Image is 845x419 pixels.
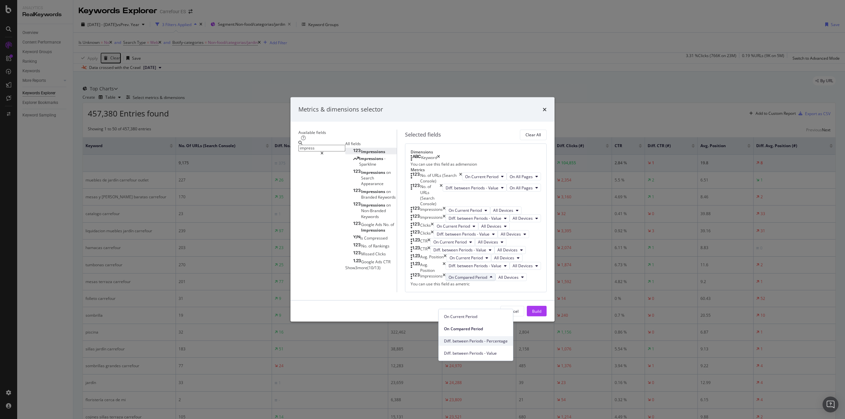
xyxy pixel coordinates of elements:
[420,254,444,262] div: Avg. Position
[420,273,443,281] div: Impressions
[507,173,541,180] button: On All Pages
[450,255,483,261] span: On Current Period
[449,215,501,221] span: Diff. between Periods - Value
[375,259,383,265] span: Ads
[298,105,383,114] div: Metrics & dimensions selector
[368,243,373,249] span: of
[497,247,518,253] span: All Devices
[446,185,498,191] span: Diff. between Periods - Value
[361,149,385,154] span: Impressions
[532,308,541,314] div: Build
[375,221,383,227] span: Ads
[433,247,486,253] span: Diff. between Periods - Value
[411,167,541,173] div: Metrics
[446,273,495,281] button: On Compared Period
[493,208,513,213] span: All Devices
[490,207,522,214] button: All Devices
[481,223,501,229] span: All Devices
[447,254,491,262] button: On Current Period
[390,221,394,227] span: of
[443,273,446,281] div: times
[494,246,526,254] button: All Devices
[446,214,510,222] button: Diff. between Periods - Value
[434,222,478,230] button: On Current Period
[443,207,446,214] div: times
[378,194,396,200] span: Keywords
[431,222,434,230] div: times
[449,263,501,269] span: Diff. between Periods - Value
[345,265,367,270] span: Show 3 more
[525,132,541,138] div: Clear All
[444,254,447,262] div: times
[444,350,508,356] span: Diff. between Periods - Value
[386,202,391,208] span: on
[520,130,547,140] button: Clear All
[420,230,431,238] div: Clicks
[498,230,529,238] button: All Devices
[361,213,379,219] span: Keywords
[420,184,440,207] div: No. of URLs (Search Console)
[478,222,510,230] button: All Devices
[411,161,541,167] div: You can use this field as a dimension
[290,97,555,322] div: modal
[446,262,510,270] button: Diff. between Periods - Value
[421,155,437,161] div: Keyword
[361,189,386,194] span: Impressions
[361,202,386,208] span: Impressions
[359,161,376,167] span: Sparkline
[507,184,541,192] button: On All Pages
[510,214,541,222] button: All Devices
[298,145,345,151] input: Search by field name
[444,314,508,320] span: On Current Period
[361,169,386,175] span: Impressions
[411,230,541,238] div: ClickstimesDiff. between Periods - ValueAll Devices
[430,238,475,246] button: On Current Period
[437,231,490,237] span: Diff. between Periods - Value
[491,254,523,262] button: All Devices
[498,274,519,280] span: All Devices
[411,238,541,246] div: CTRtimesOn Current PeriodAll Devices
[440,184,443,207] div: times
[513,215,533,221] span: All Devices
[462,173,507,180] button: On Current Period
[373,243,389,249] span: Rankings
[375,251,386,257] span: Clicks
[420,222,431,230] div: Clicks
[427,238,430,246] div: times
[420,262,443,273] div: Avg. Position
[411,273,541,281] div: ImpressionstimesOn Compared PeriodAll Devices
[501,231,521,237] span: All Devices
[359,156,384,161] span: Impressions
[500,306,524,316] button: Cancel
[431,230,434,238] div: times
[510,262,541,270] button: All Devices
[443,214,446,222] div: times
[420,246,427,254] div: CTR
[510,185,533,191] span: On All Pages
[411,149,541,155] div: Dimensions
[449,208,482,213] span: On Current Period
[411,262,541,273] div: Avg. PositiontimesDiff. between Periods - ValueAll Devices
[513,263,533,269] span: All Devices
[361,175,374,180] span: Search
[495,273,527,281] button: All Devices
[411,184,541,207] div: No. of URLs (Search Console)timesDiff. between Periods - ValueOn All Pages
[361,194,378,200] span: Branded
[411,254,541,262] div: Avg. PositiontimesOn Current PeriodAll Devices
[444,326,508,332] span: On Compared Period
[345,141,397,146] div: All fields
[478,239,498,245] span: All Devices
[367,265,381,270] span: ( 10 / 13 )
[364,235,388,241] span: Compressed
[459,173,462,184] div: times
[433,239,467,245] span: On Current Period
[437,223,470,229] span: On Current Period
[411,281,541,287] div: You can use this field as a metric
[420,214,443,222] div: Impressions
[361,181,384,186] span: Appearance
[494,255,514,261] span: All Devices
[420,238,427,246] div: CTR
[360,235,364,241] span: Is
[361,221,375,227] span: Google
[361,243,368,249] span: No.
